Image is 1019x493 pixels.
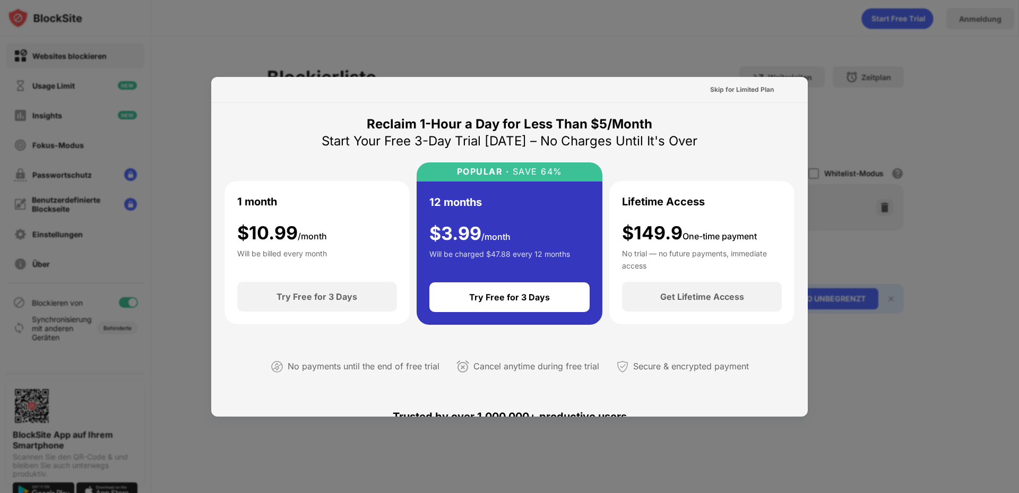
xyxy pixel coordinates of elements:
[660,291,744,302] div: Get Lifetime Access
[271,360,283,373] img: not-paying
[298,231,327,241] span: /month
[456,360,469,373] img: cancel-anytime
[277,291,357,302] div: Try Free for 3 Days
[457,167,509,177] div: POPULAR ·
[622,248,782,269] div: No trial — no future payments, immediate access
[237,222,327,244] div: $ 10.99
[710,84,774,95] div: Skip for Limited Plan
[367,116,652,133] div: Reclaim 1-Hour a Day for Less Than $5/Month
[633,359,749,374] div: Secure & encrypted payment
[622,194,705,210] div: Lifetime Access
[622,222,757,244] div: $149.9
[469,292,550,302] div: Try Free for 3 Days
[288,359,439,374] div: No payments until the end of free trial
[429,194,482,210] div: 12 months
[429,223,511,245] div: $ 3.99
[473,359,599,374] div: Cancel anytime during free trial
[322,133,697,150] div: Start Your Free 3-Day Trial [DATE] – No Charges Until It's Over
[509,167,563,177] div: SAVE 64%
[616,360,629,373] img: secured-payment
[481,231,511,242] span: /month
[683,231,757,241] span: One-time payment
[224,391,795,442] div: Trusted by over 1,000,000+ productive users
[237,248,327,269] div: Will be billed every month
[237,194,277,210] div: 1 month
[429,248,570,270] div: Will be charged $47.88 every 12 months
